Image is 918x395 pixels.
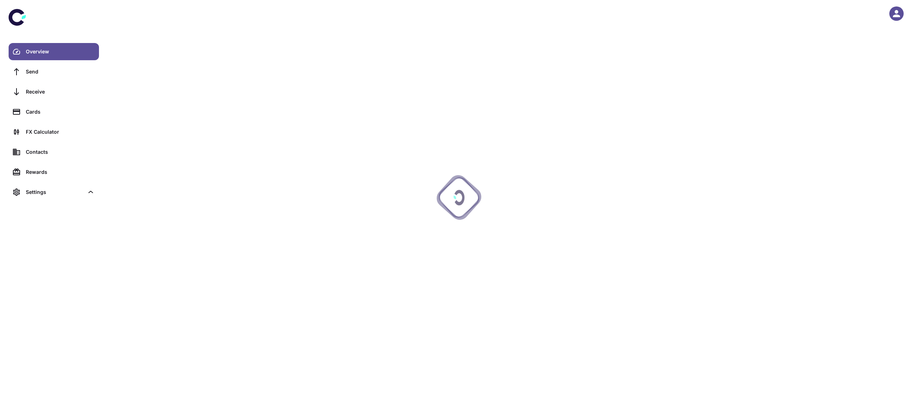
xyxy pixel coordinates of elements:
[26,108,95,116] div: Cards
[26,128,95,136] div: FX Calculator
[9,103,99,120] a: Cards
[9,143,99,161] a: Contacts
[9,83,99,100] a: Receive
[26,88,95,96] div: Receive
[26,148,95,156] div: Contacts
[9,184,99,201] div: Settings
[26,168,95,176] div: Rewards
[26,68,95,76] div: Send
[9,63,99,80] a: Send
[9,43,99,60] a: Overview
[26,48,95,56] div: Overview
[9,123,99,141] a: FX Calculator
[26,188,84,196] div: Settings
[9,163,99,181] a: Rewards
